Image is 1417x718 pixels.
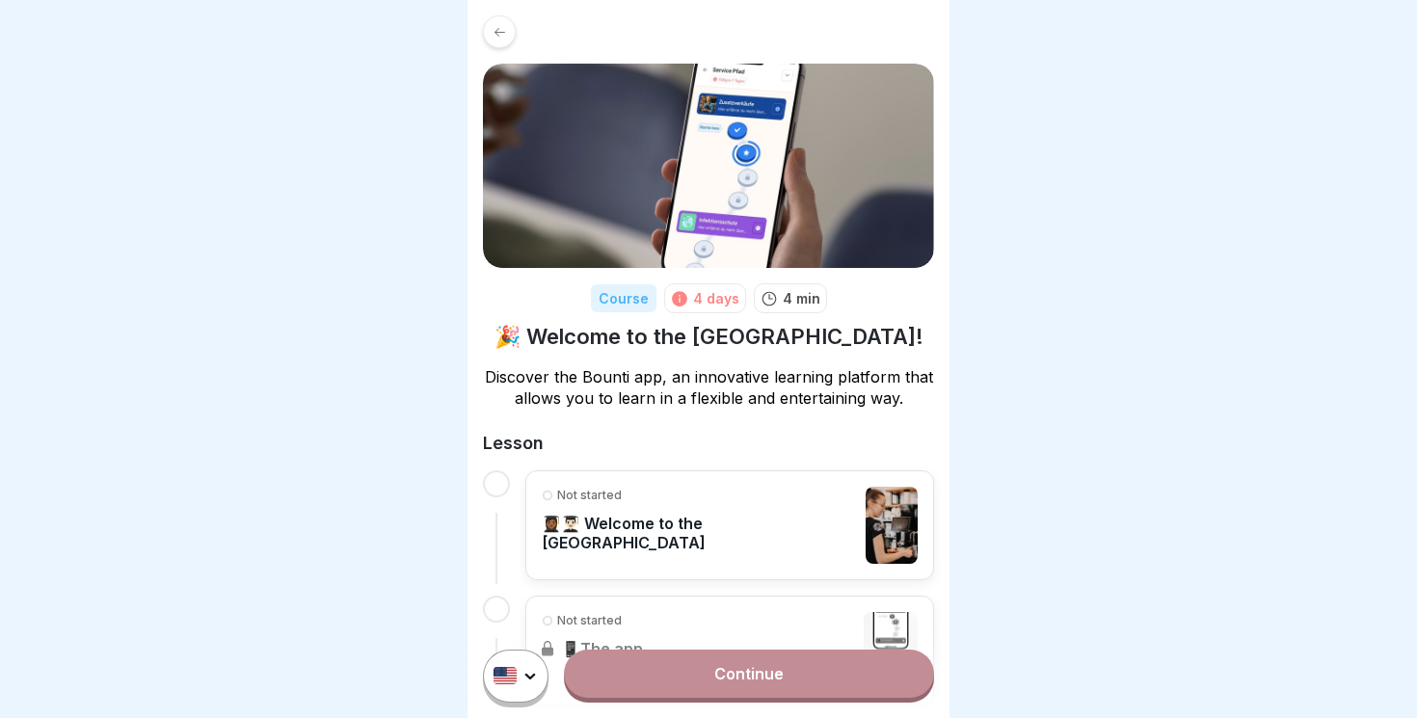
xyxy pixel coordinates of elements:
[557,487,622,504] p: Not started
[495,323,923,351] h1: 🎉 Welcome to the [GEOGRAPHIC_DATA]!
[483,366,934,409] p: Discover the Bounti app, an innovative learning platform that allows you to learn in a flexible a...
[783,288,820,308] p: 4 min
[542,487,918,564] a: Not started👩🏾‍🎓👨🏻‍🎓 Welcome to the [GEOGRAPHIC_DATA]
[564,650,934,698] a: Continue
[542,514,856,552] p: 👩🏾‍🎓👨🏻‍🎓 Welcome to the [GEOGRAPHIC_DATA]
[866,487,918,564] img: f6ud2wgjjw249l78ez8uc8vf.png
[591,284,656,312] div: Course
[483,432,934,455] h2: Lesson
[693,288,739,308] div: 4 days
[483,64,934,268] img: b4eu0mai1tdt6ksd7nlke1so.png
[494,668,517,685] img: us.svg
